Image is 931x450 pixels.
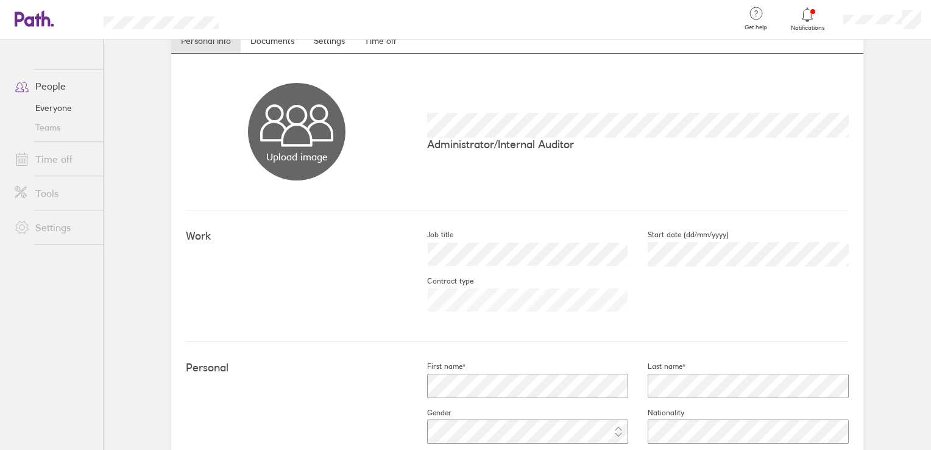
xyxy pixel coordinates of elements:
[186,230,408,243] h4: Work
[788,6,827,32] a: Notifications
[171,29,241,53] a: Personal info
[241,29,304,53] a: Documents
[355,29,406,53] a: Time off
[408,362,466,371] label: First name*
[628,408,684,418] label: Nationality
[628,230,729,240] label: Start date (dd/mm/yyyy)
[788,24,827,32] span: Notifications
[5,98,103,118] a: Everyone
[408,230,453,240] label: Job title
[5,74,103,98] a: People
[5,118,103,137] a: Teams
[427,138,849,151] p: Administrator/Internal Auditor
[5,215,103,240] a: Settings
[5,181,103,205] a: Tools
[628,362,685,371] label: Last name*
[736,24,776,31] span: Get help
[408,276,473,286] label: Contract type
[304,29,355,53] a: Settings
[408,408,451,418] label: Gender
[186,362,408,374] h4: Personal
[5,147,103,171] a: Time off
